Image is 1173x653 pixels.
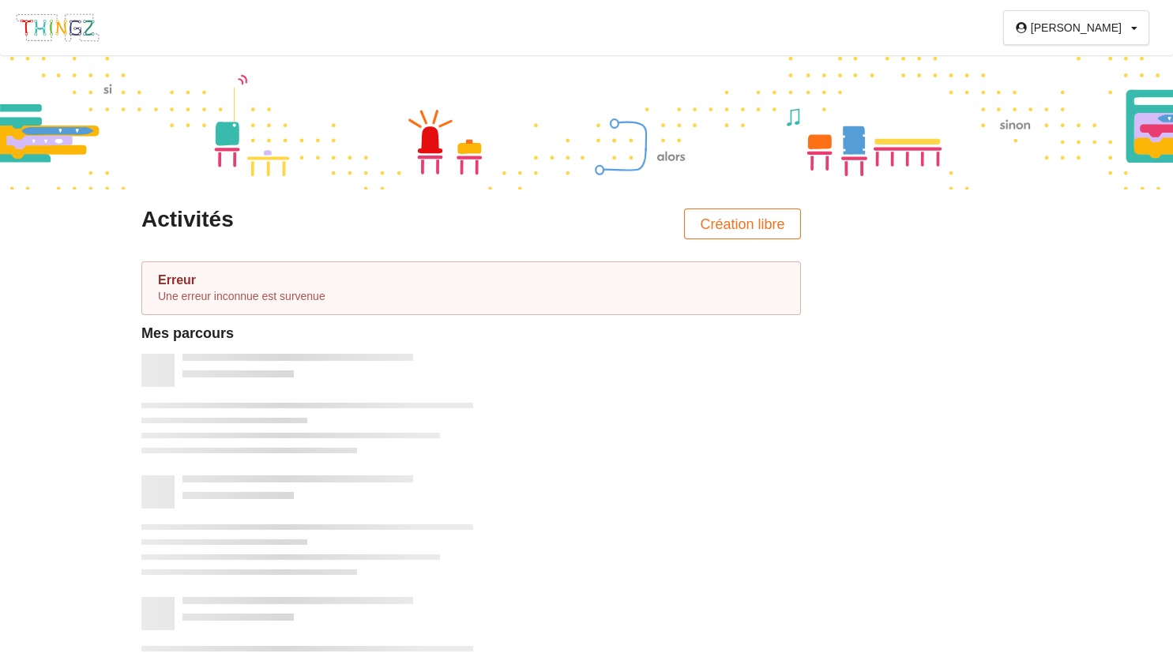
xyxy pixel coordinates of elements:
div: [PERSON_NAME] [1031,22,1122,33]
div: Activités [141,205,460,234]
div: Erreur [158,272,784,288]
img: thingz_logo.png [15,13,100,43]
p: Une erreur inconnue est survenue [158,288,784,304]
button: Création libre [684,208,801,239]
div: Mes parcours [141,325,801,343]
